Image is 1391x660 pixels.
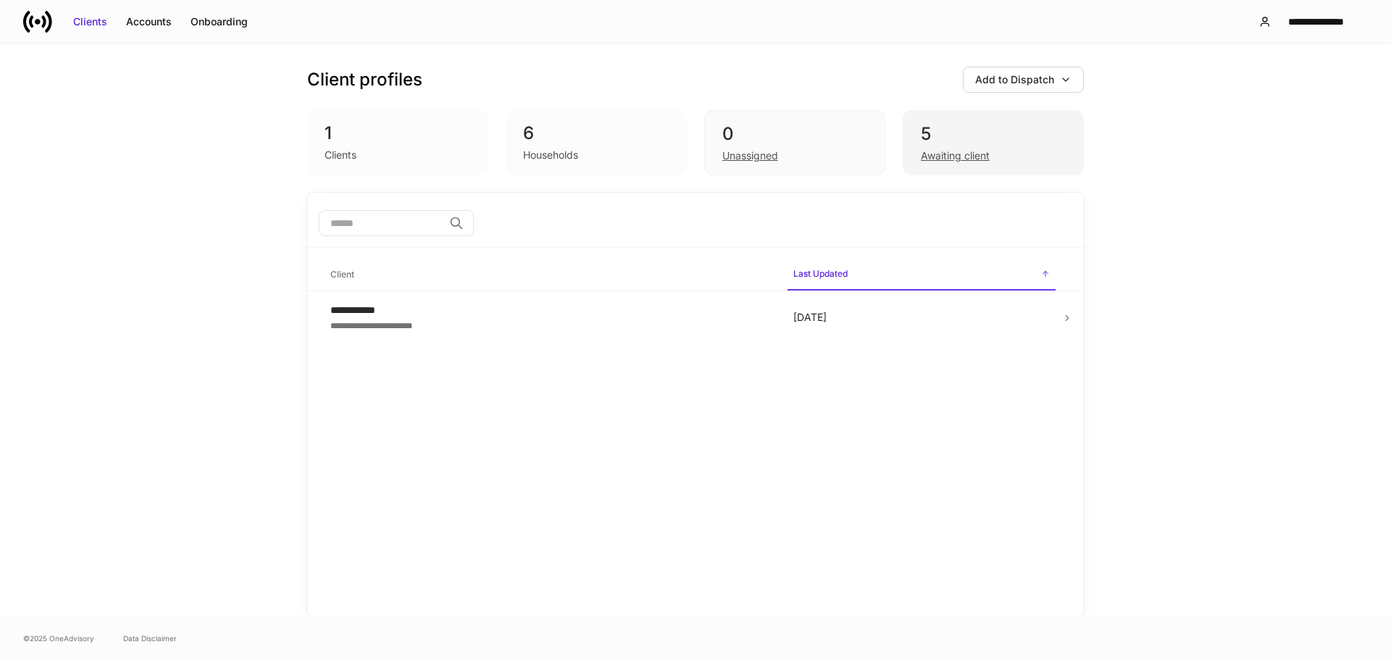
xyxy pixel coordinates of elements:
[191,14,248,29] div: Onboarding
[793,310,1050,325] p: [DATE]
[903,110,1084,175] div: 5Awaiting client
[704,110,885,175] div: 0Unassigned
[181,10,257,33] button: Onboarding
[523,122,669,145] div: 6
[523,148,578,162] div: Households
[117,10,181,33] button: Accounts
[793,267,848,280] h6: Last Updated
[23,632,94,644] span: © 2025 OneAdvisory
[921,122,1066,146] div: 5
[64,10,117,33] button: Clients
[963,67,1084,93] button: Add to Dispatch
[73,14,107,29] div: Clients
[307,68,422,91] h3: Client profiles
[325,122,471,145] div: 1
[788,259,1056,291] span: Last Updated
[330,267,354,281] h6: Client
[325,260,776,290] span: Client
[126,14,172,29] div: Accounts
[123,632,177,644] a: Data Disclaimer
[722,122,867,146] div: 0
[722,149,778,163] div: Unassigned
[325,148,356,162] div: Clients
[921,149,990,163] div: Awaiting client
[975,72,1054,87] div: Add to Dispatch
